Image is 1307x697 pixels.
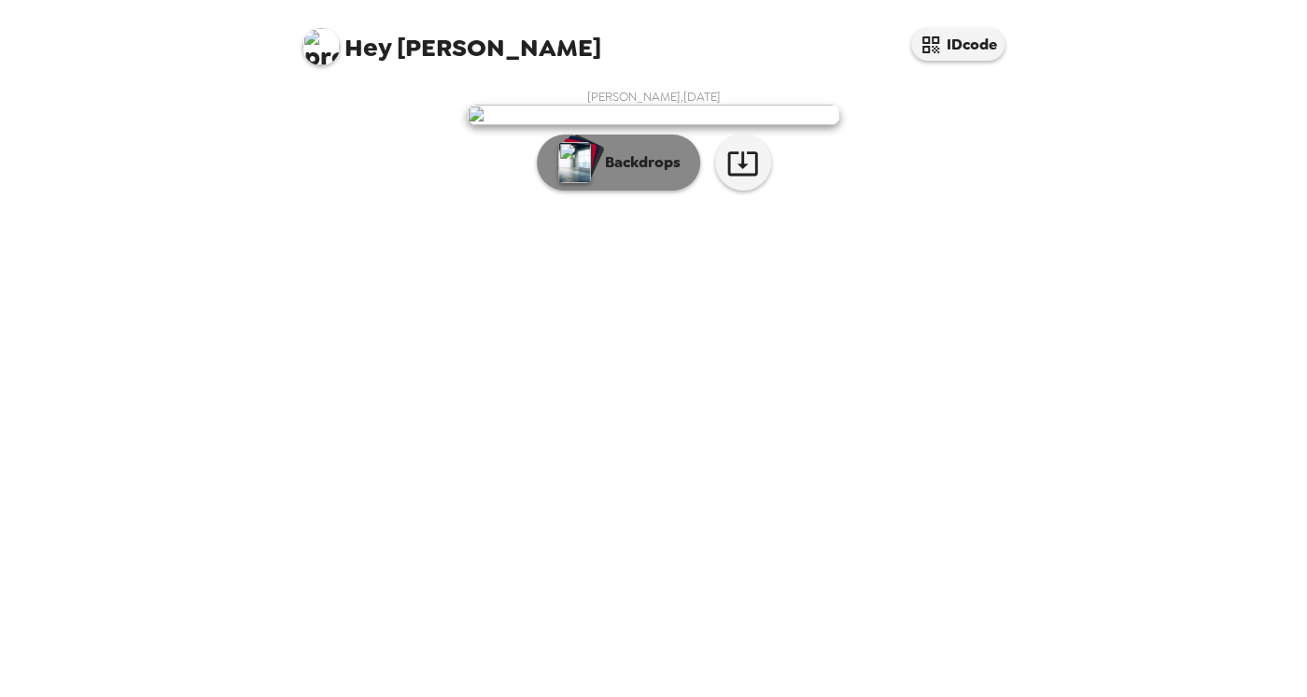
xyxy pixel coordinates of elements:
[537,135,700,191] button: Backdrops
[587,89,721,105] span: [PERSON_NAME] , [DATE]
[467,105,840,125] img: user
[596,151,681,174] p: Backdrops
[302,19,601,61] span: [PERSON_NAME]
[344,31,391,64] span: Hey
[302,28,340,65] img: profile pic
[911,28,1005,61] button: IDcode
